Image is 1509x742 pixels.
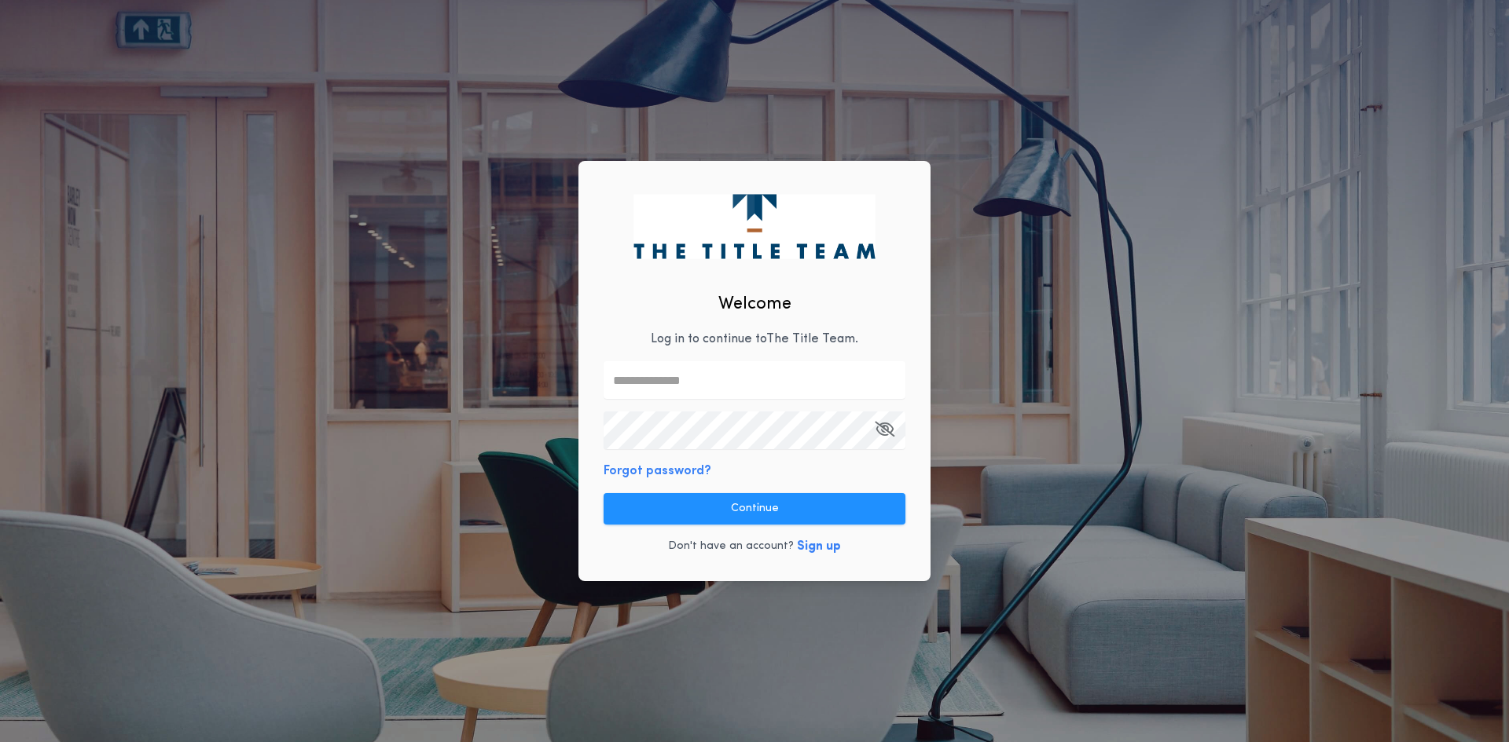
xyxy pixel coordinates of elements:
p: Don't have an account? [668,539,794,554]
h2: Welcome [718,291,791,317]
button: Sign up [797,537,841,556]
p: Log in to continue to The Title Team . [651,330,858,349]
button: Continue [604,493,905,525]
button: Forgot password? [604,462,711,481]
img: logo [633,194,875,258]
